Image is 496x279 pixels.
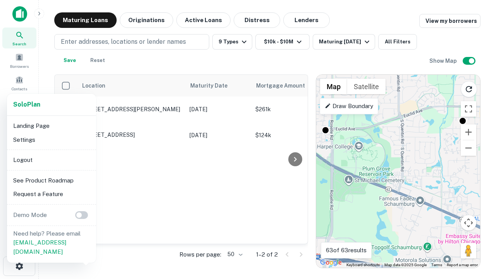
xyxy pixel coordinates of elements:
[10,210,50,220] p: Demo Mode
[10,119,93,133] li: Landing Page
[10,174,93,188] li: See Product Roadmap
[13,101,40,108] strong: Solo Plan
[10,133,93,147] li: Settings
[457,217,496,254] iframe: Chat Widget
[13,100,40,109] a: SoloPlan
[13,239,66,255] a: [EMAIL_ADDRESS][DOMAIN_NAME]
[10,187,93,201] li: Request a Feature
[10,153,93,167] li: Logout
[13,229,90,257] p: Need help? Please email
